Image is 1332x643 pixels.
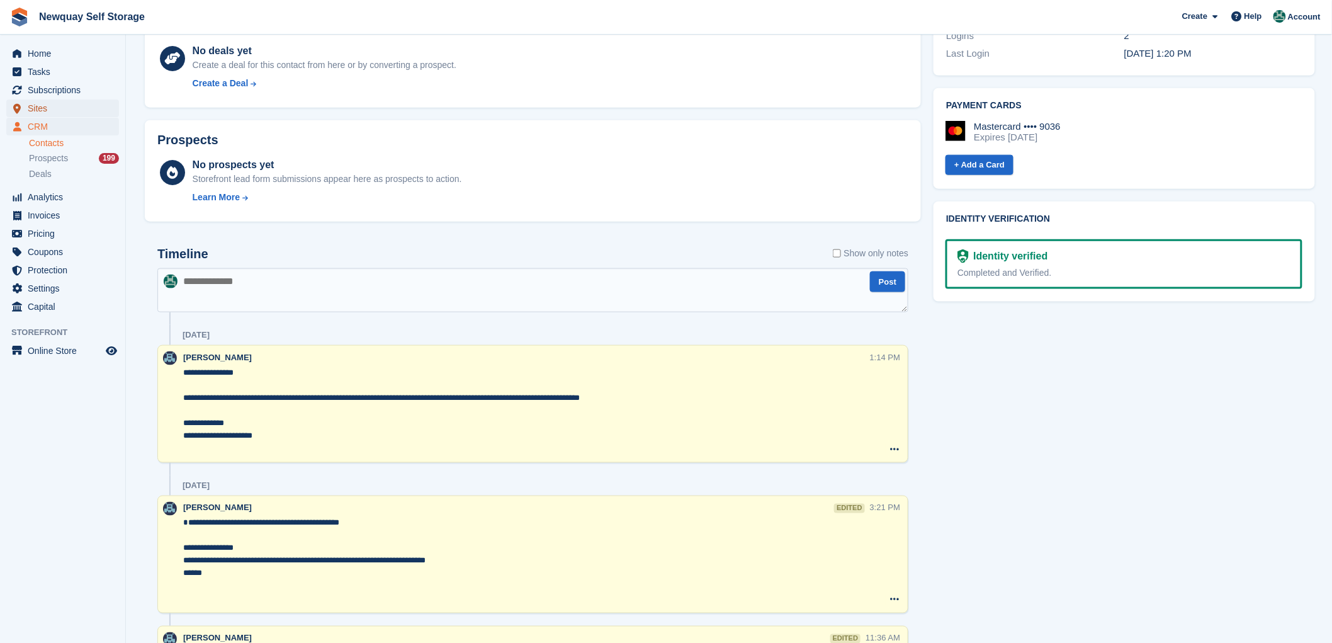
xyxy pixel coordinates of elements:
[870,271,905,292] button: Post
[193,59,456,72] div: Create a deal for this contact from here or by converting a prospect.
[6,100,119,117] a: menu
[28,45,103,62] span: Home
[193,191,240,204] div: Learn More
[104,343,119,358] a: Preview store
[946,47,1124,61] div: Last Login
[833,247,908,260] label: Show only notes
[6,63,119,81] a: menu
[183,330,210,340] div: [DATE]
[183,481,210,491] div: [DATE]
[6,243,119,261] a: menu
[163,351,177,365] img: Colette Pearce
[945,121,966,141] img: Mastercard Logo
[6,45,119,62] a: menu
[28,225,103,242] span: Pricing
[945,155,1013,176] a: + Add a Card
[28,188,103,206] span: Analytics
[833,247,841,260] input: Show only notes
[1124,29,1302,43] div: 2
[6,298,119,316] a: menu
[834,504,864,513] div: edited
[28,342,103,360] span: Online Store
[1288,11,1321,23] span: Account
[163,502,177,516] img: Colette Pearce
[193,157,462,173] div: No prospects yet
[1245,10,1262,23] span: Help
[28,298,103,316] span: Capital
[164,275,178,288] img: JON
[193,191,462,204] a: Learn More
[6,188,119,206] a: menu
[29,152,119,165] a: Prospects 199
[6,81,119,99] a: menu
[957,249,968,263] img: Identity Verification Ready
[946,214,1302,224] h2: Identity verification
[193,43,456,59] div: No deals yet
[28,81,103,99] span: Subscriptions
[29,168,119,181] a: Deals
[6,342,119,360] a: menu
[157,133,218,147] h2: Prospects
[183,634,252,643] span: [PERSON_NAME]
[29,152,68,164] span: Prospects
[870,502,900,514] div: 3:21 PM
[870,351,900,363] div: 1:14 PM
[11,326,125,339] span: Storefront
[28,261,103,279] span: Protection
[6,280,119,297] a: menu
[28,63,103,81] span: Tasks
[183,503,252,513] span: [PERSON_NAME]
[28,280,103,297] span: Settings
[946,101,1302,111] h2: Payment cards
[6,118,119,135] a: menu
[29,168,52,180] span: Deals
[28,100,103,117] span: Sites
[946,29,1124,43] div: Logins
[29,137,119,149] a: Contacts
[28,118,103,135] span: CRM
[183,353,252,362] span: [PERSON_NAME]
[969,249,1048,264] div: Identity verified
[6,207,119,224] a: menu
[1182,10,1207,23] span: Create
[28,207,103,224] span: Invoices
[99,153,119,164] div: 199
[974,121,1061,132] div: Mastercard •••• 9036
[193,77,249,90] div: Create a Deal
[957,266,1290,280] div: Completed and Verified.
[34,6,150,27] a: Newquay Self Storage
[193,173,462,186] div: Storefront lead form submissions appear here as prospects to action.
[10,8,29,26] img: stora-icon-8386f47178a22dfd0bd8f6a31ec36ba5ce8667c1dd55bd0f319d3a0aa187defe.svg
[157,247,208,261] h2: Timeline
[28,243,103,261] span: Coupons
[193,77,456,90] a: Create a Deal
[974,132,1061,143] div: Expires [DATE]
[1273,10,1286,23] img: JON
[6,261,119,279] a: menu
[6,225,119,242] a: menu
[1124,48,1192,59] time: 2023-02-12 13:20:28 UTC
